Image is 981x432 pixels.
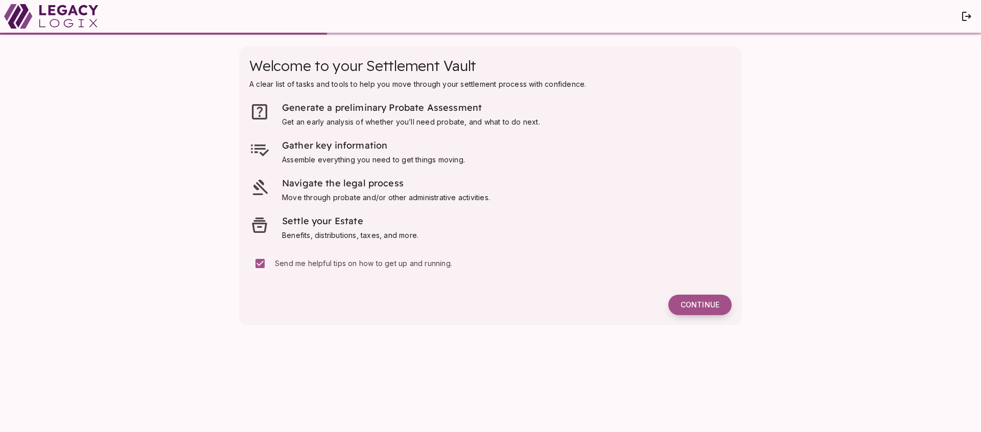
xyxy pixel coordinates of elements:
span: Get an early analysis of whether you’ll need probate, and what to do next. [282,117,540,126]
span: Gather key information [282,139,387,151]
span: Settle your Estate [282,215,363,227]
span: Send me helpful tips on how to get up and running. [275,259,452,268]
span: Navigate the legal process [282,177,404,189]
span: Generate a preliminary Probate Assessment [282,102,482,113]
span: Continue [681,300,719,309]
span: Assemble everything you need to get things moving. [282,155,465,164]
span: A clear list of tasks and tools to help you move through your settlement process with confidence. [249,80,586,88]
span: Move through probate and/or other administrative activities. [282,193,490,202]
span: Benefits, distributions, taxes, and more. [282,231,418,239]
span: Welcome to your Settlement Vault [249,57,476,75]
button: Continue [668,295,732,315]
